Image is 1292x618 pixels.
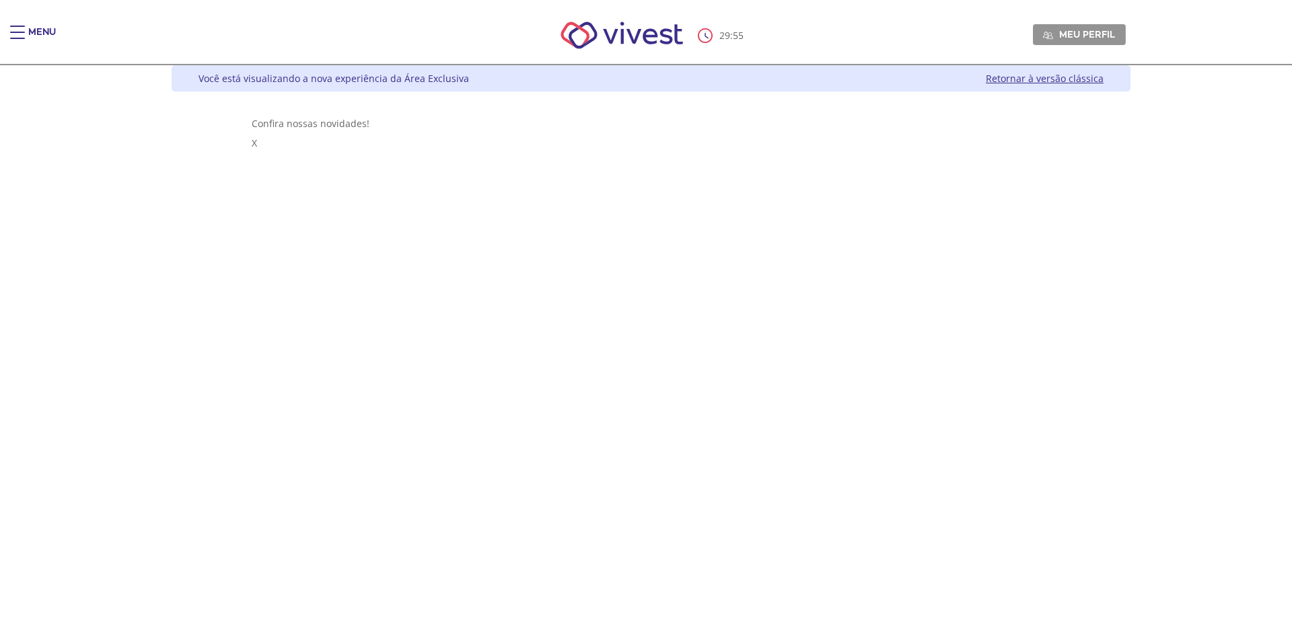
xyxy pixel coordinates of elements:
[698,28,746,43] div: :
[546,7,698,64] img: Vivest
[252,117,1051,130] div: Confira nossas novidades!
[199,72,469,85] div: Você está visualizando a nova experiência da Área Exclusiva
[733,29,744,42] span: 55
[28,26,56,52] div: Menu
[719,29,730,42] span: 29
[1033,24,1126,44] a: Meu perfil
[1059,28,1115,40] span: Meu perfil
[161,65,1130,618] div: Vivest
[1043,30,1053,40] img: Meu perfil
[252,137,257,149] span: X
[986,72,1104,85] a: Retornar à versão clássica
